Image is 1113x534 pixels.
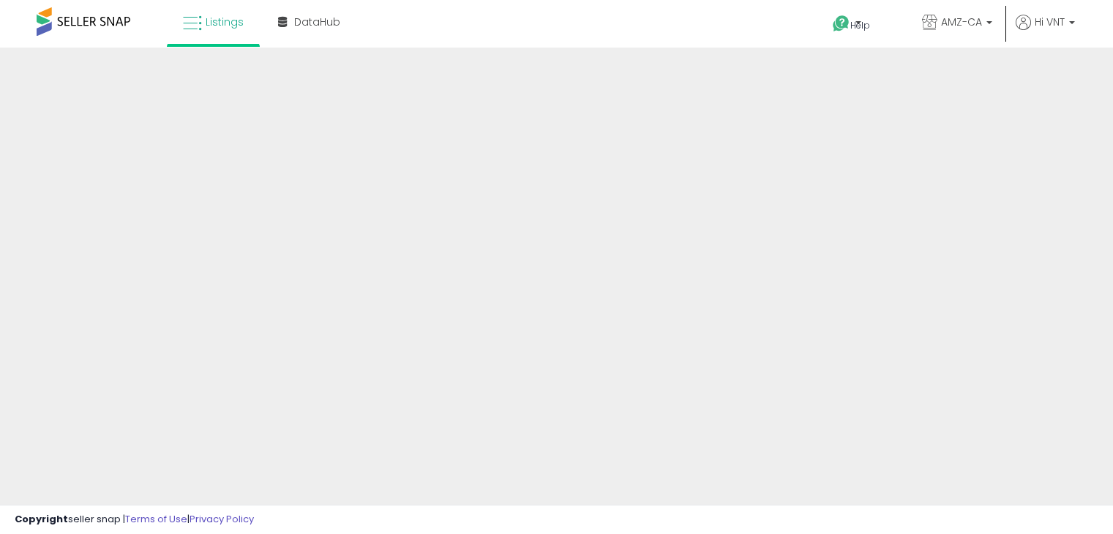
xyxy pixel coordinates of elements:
span: Help [850,19,870,31]
span: Listings [206,15,244,29]
a: Privacy Policy [190,512,254,526]
span: DataHub [294,15,340,29]
a: Hi VNT [1016,15,1075,48]
span: Hi VNT [1035,15,1065,29]
div: seller snap | | [15,513,254,527]
a: Help [821,4,899,48]
span: AMZ-CA [941,15,982,29]
a: Terms of Use [125,512,187,526]
strong: Copyright [15,512,68,526]
i: Get Help [832,15,850,33]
